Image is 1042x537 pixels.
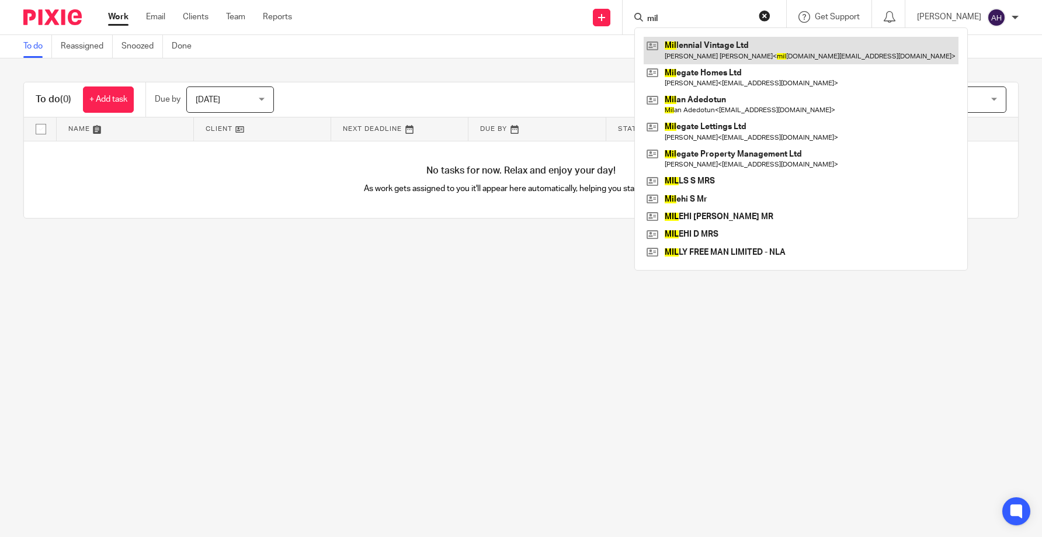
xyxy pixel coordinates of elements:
[23,35,52,58] a: To do
[263,11,292,23] a: Reports
[759,10,770,22] button: Clear
[60,95,71,104] span: (0)
[917,11,981,23] p: [PERSON_NAME]
[108,11,128,23] a: Work
[273,183,770,195] p: As work gets assigned to you it'll appear here automatically, helping you stay organised.
[121,35,163,58] a: Snoozed
[196,96,220,104] span: [DATE]
[155,93,180,105] p: Due by
[226,11,245,23] a: Team
[36,93,71,106] h1: To do
[61,35,113,58] a: Reassigned
[646,14,751,25] input: Search
[23,9,82,25] img: Pixie
[24,165,1018,177] h4: No tasks for now. Relax and enjoy your day!
[83,86,134,113] a: + Add task
[146,11,165,23] a: Email
[815,13,860,21] span: Get Support
[183,11,209,23] a: Clients
[172,35,200,58] a: Done
[987,8,1006,27] img: svg%3E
